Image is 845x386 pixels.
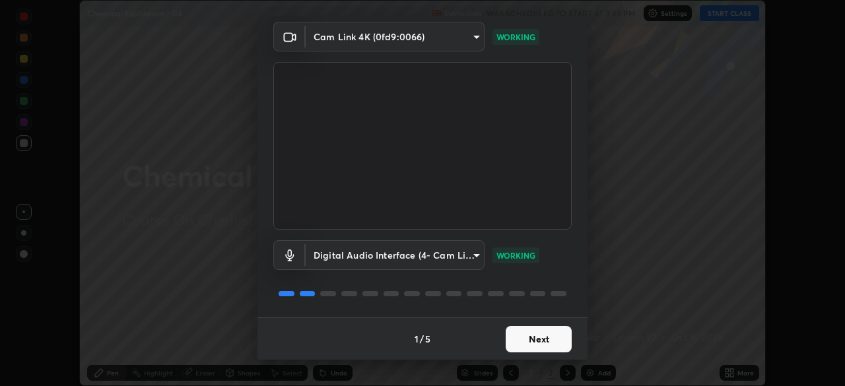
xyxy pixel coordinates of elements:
div: Cam Link 4K (0fd9:0066) [306,22,485,51]
h4: 5 [425,332,430,346]
button: Next [506,326,572,352]
h4: 1 [415,332,419,346]
p: WORKING [496,249,535,261]
h4: / [420,332,424,346]
p: WORKING [496,31,535,43]
div: Cam Link 4K (0fd9:0066) [306,240,485,270]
